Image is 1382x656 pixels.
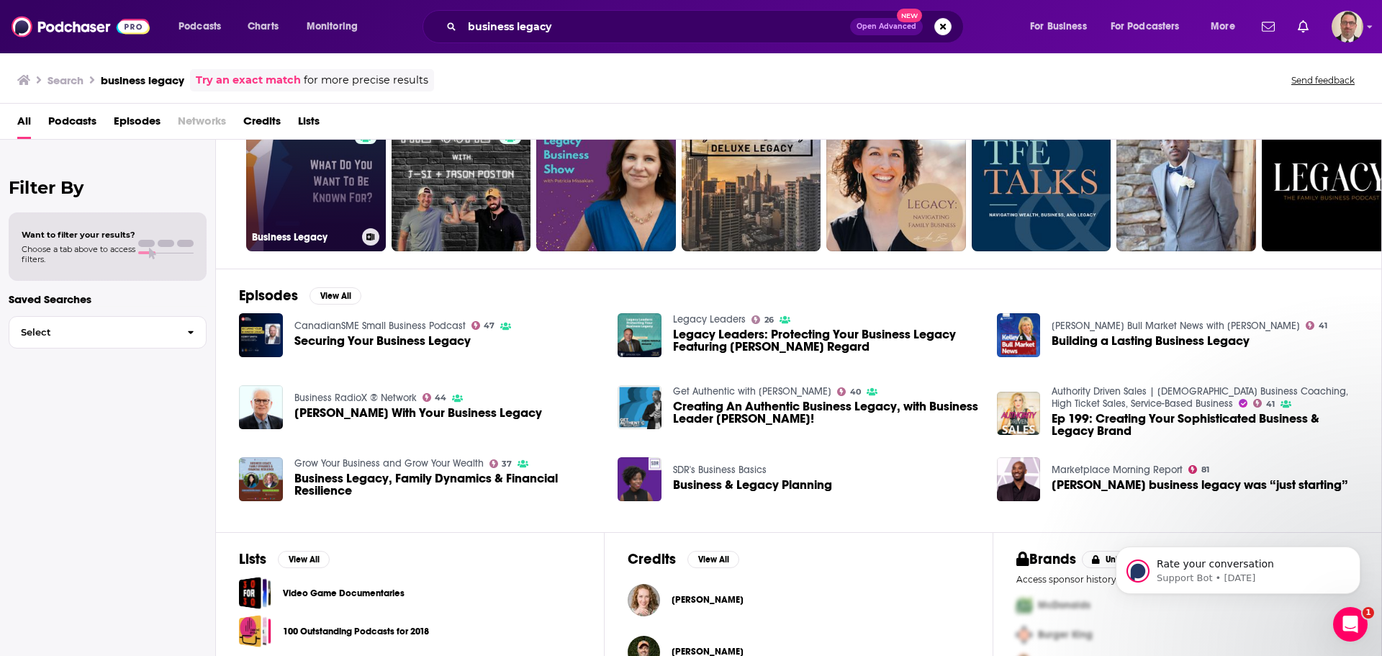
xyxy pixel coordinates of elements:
[17,109,31,139] a: All
[837,387,861,396] a: 40
[1332,11,1363,42] img: User Profile
[1188,465,1209,474] a: 81
[1363,607,1374,619] span: 1
[628,584,660,616] img: Meredith Ryncarz
[1052,335,1250,347] a: Building a Lasting Business Legacy
[850,389,861,395] span: 40
[1332,11,1363,42] span: Logged in as PercPodcast
[9,292,207,306] p: Saved Searches
[179,17,221,37] span: Podcasts
[1201,467,1209,473] span: 81
[1038,599,1090,611] span: McDonalds
[283,585,405,601] a: Video Game Documentaries
[248,17,279,37] span: Charts
[239,457,283,501] img: Business Legacy, Family Dynamics & Financial Resilience
[1319,323,1327,329] span: 41
[489,459,512,468] a: 37
[997,313,1041,357] img: Building a Lasting Business Legacy
[1333,607,1368,642] iframe: Intercom live chat
[764,317,774,323] span: 26
[673,400,980,425] span: Creating An Authentic Business Legacy, with Business Leader [PERSON_NAME]!
[484,323,494,329] span: 47
[239,287,298,305] h2: Episodes
[114,109,161,139] a: Episodes
[673,328,980,353] a: Legacy Leaders: Protecting Your Business Legacy Featuring Andre F. Regard
[310,287,361,305] button: View All
[1211,17,1235,37] span: More
[1101,15,1201,38] button: open menu
[22,244,135,264] span: Choose a tab above to access filters.
[294,407,542,419] a: Don McCrea With Your Business Legacy
[1332,11,1363,42] button: Show profile menu
[168,15,240,38] button: open menu
[673,479,832,491] a: Business & Legacy Planning
[1052,479,1348,491] a: Kobe Bryant’s business legacy was “just starting”
[297,15,376,38] button: open menu
[307,17,358,37] span: Monitoring
[423,393,447,402] a: 44
[252,231,356,243] h3: Business Legacy
[672,594,744,606] span: [PERSON_NAME]
[239,385,283,429] img: Don McCrea With Your Business Legacy
[673,385,831,397] a: Get Authentic with Marques Ogden
[857,23,916,30] span: Open Advanced
[673,313,746,325] a: Legacy Leaders
[1201,15,1253,38] button: open menu
[1082,551,1143,568] button: Unlock
[278,551,330,568] button: View All
[897,9,923,22] span: New
[239,550,330,568] a: ListsView All
[1292,14,1314,39] a: Show notifications dropdown
[101,73,184,87] h3: business legacy
[1052,413,1358,437] span: Ep 199: Creating Your Sophisticated Business & Legacy Brand
[238,15,287,38] a: Charts
[1306,321,1327,330] a: 41
[1016,550,1076,568] h2: Brands
[850,18,923,35] button: Open AdvancedNew
[1256,14,1281,39] a: Show notifications dropdown
[1111,17,1180,37] span: For Podcasters
[298,109,320,139] a: Lists
[628,577,970,623] button: Meredith RyncarzMeredith Ryncarz
[471,321,495,330] a: 47
[239,550,266,568] h2: Lists
[294,457,484,469] a: Grow Your Business and Grow Your Wealth
[294,320,466,332] a: CanadianSME Small Business Podcast
[294,335,471,347] a: Securing Your Business Legacy
[618,313,661,357] img: Legacy Leaders: Protecting Your Business Legacy Featuring Andre F. Regard
[12,13,150,40] a: Podchaser - Follow, Share and Rate Podcasts
[673,464,767,476] a: SDR's Business Basics
[1030,17,1087,37] span: For Business
[618,385,661,429] img: Creating An Authentic Business Legacy, with Business Leader Marcus Harris!
[1253,399,1275,408] a: 41
[304,72,428,89] span: for more precise results
[239,313,283,357] img: Securing Your Business Legacy
[672,594,744,606] a: Meredith Ryncarz
[283,624,429,639] a: 100 Outstanding Podcasts for 2018
[751,315,774,324] a: 26
[618,457,661,501] a: Business & Legacy Planning
[294,392,417,404] a: Business RadioX ® Network
[502,461,512,467] span: 37
[48,109,96,139] a: Podcasts
[239,577,271,609] a: Video Game Documentaries
[997,457,1041,501] img: Kobe Bryant’s business legacy was “just starting”
[239,615,271,647] span: 100 Outstanding Podcasts for 2018
[1020,15,1105,38] button: open menu
[1011,590,1038,620] img: First Pro Logo
[997,392,1041,436] img: Ep 199: Creating Your Sophisticated Business & Legacy Brand
[462,15,850,38] input: Search podcasts, credits, & more...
